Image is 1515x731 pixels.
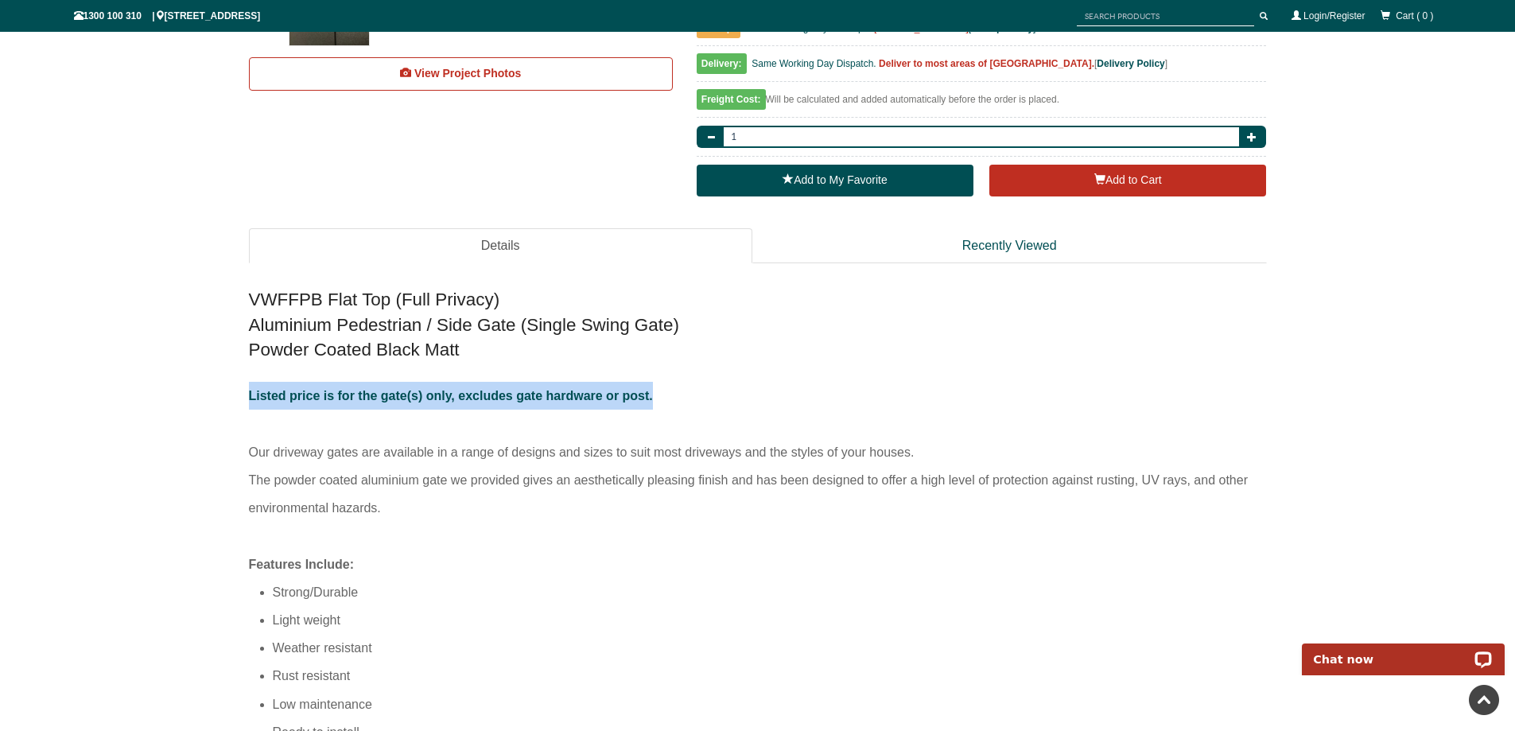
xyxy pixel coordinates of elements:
[1292,625,1515,675] iframe: LiveChat chat widget
[697,53,747,74] span: Delivery:
[1303,10,1365,21] a: Login/Register
[1097,58,1164,69] a: Delivery Policy
[879,58,1094,69] b: Deliver to most areas of [GEOGRAPHIC_DATA].
[273,662,1267,690] li: Rust resistant
[989,165,1266,196] button: Add to Cart
[1396,10,1433,21] span: Cart ( 0 )
[697,165,973,196] a: Add to My Favorite
[697,90,1267,118] div: Will be calculated and added automatically before the order is placed.
[74,10,261,21] span: 1300 100 310 | [STREET_ADDRESS]
[697,54,1267,82] div: [ ]
[249,228,752,264] a: Details
[273,578,1267,606] li: Strong/Durable
[971,22,1033,33] a: Pickup Policy
[273,634,1267,662] li: Weather resistant
[746,22,1036,33] span: Same Working Day Pick Up at [ ]
[273,690,1267,718] li: Low maintenance
[249,57,673,91] a: View Project Photos
[414,67,521,80] span: View Project Photos
[874,22,969,33] a: [STREET_ADDRESS]
[249,389,653,402] span: Listed price is for the gate(s) only, excludes gate hardware or post.
[249,558,354,571] span: Features Include:
[752,58,876,69] span: Same Working Day Dispatch.
[752,228,1267,264] a: Recently Viewed
[1077,6,1254,26] input: SEARCH PRODUCTS
[249,382,1267,550] p: Our driveway gates are available in a range of designs and sizes to suit most driveways and the s...
[697,89,766,110] span: Freight Cost:
[249,287,1267,362] h2: VWFFPB Flat Top (Full Privacy) Aluminium Pedestrian / Side Gate (Single Swing Gate) Powder Coated...
[273,606,1267,634] li: Light weight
